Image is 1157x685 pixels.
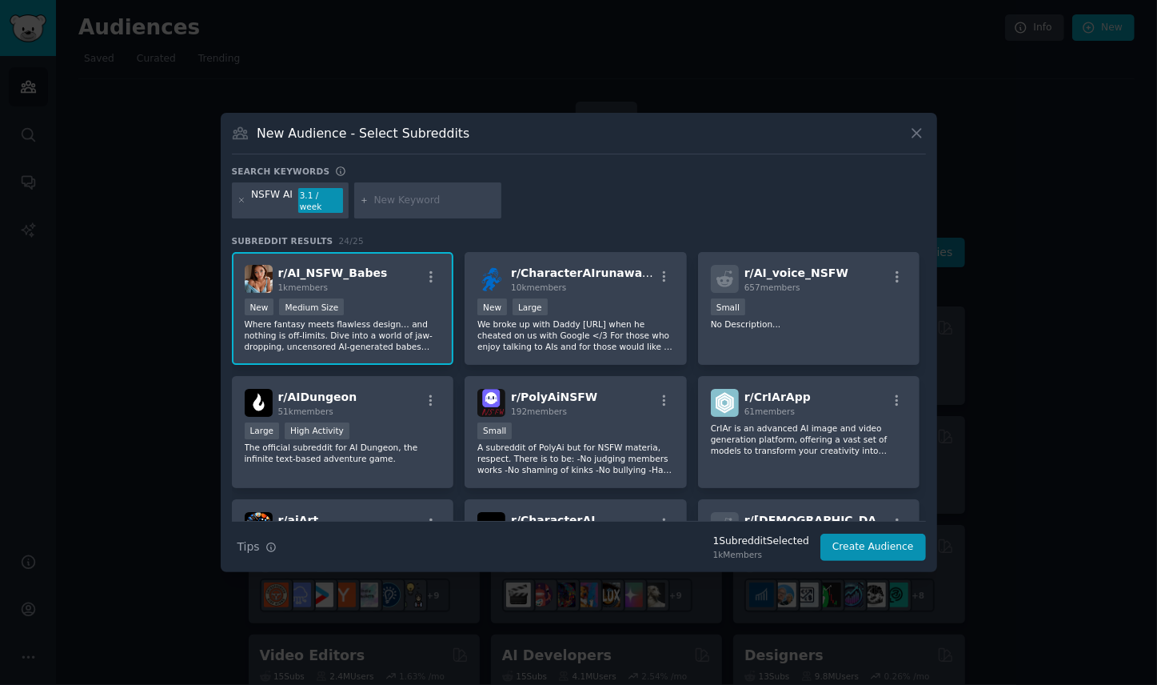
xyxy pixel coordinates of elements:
[477,423,512,439] div: Small
[511,266,656,279] span: r/ CharacterAIrunaways
[374,194,496,208] input: New Keyword
[298,188,343,214] div: 3.1 / week
[477,442,674,475] p: A subreddit of PolyAi but for NSFW materia, respect. There is to be: -No judging members works -N...
[232,533,282,561] button: Tips
[477,265,505,293] img: CharacterAIrunaways
[820,534,926,561] button: Create Audience
[744,514,896,527] span: r/ [DEMOGRAPHIC_DATA]
[245,265,273,293] img: AI_NSFW_Babes
[713,535,809,549] div: 1 Subreddit Selected
[477,298,507,315] div: New
[513,298,548,315] div: Large
[744,266,848,279] span: r/ AI_voice_NSFW
[511,514,596,527] span: r/ CharacterAI
[711,298,745,315] div: Small
[245,423,280,439] div: Large
[744,407,795,416] span: 61 members
[245,298,274,315] div: New
[713,549,809,560] div: 1k Members
[477,512,505,540] img: CharacterAI
[477,318,674,352] p: We broke up with Daddy [URL] when he cheated on us with Google </3 For those who enjoy talking to...
[278,282,329,292] span: 1k members
[278,407,333,416] span: 51k members
[477,389,505,417] img: PolyAiNSFW
[232,166,330,177] h3: Search keywords
[279,298,344,315] div: Medium Size
[237,539,260,555] span: Tips
[511,282,566,292] span: 10k members
[278,391,357,403] span: r/ AIDungeon
[711,389,739,417] img: CrIArApp
[339,236,365,246] span: 24 / 25
[278,266,388,279] span: r/ AI_NSFW_Babes
[257,125,469,142] h3: New Audience - Select Subreddits
[251,188,293,214] div: NSFW AI
[511,407,567,416] span: 192 members
[711,318,908,330] p: No Description...
[232,235,333,246] span: Subreddit Results
[245,442,441,464] p: The official subreddit for AI Dungeon, the infinite text-based adventure game.
[744,391,811,403] span: r/ CrIArApp
[278,514,319,527] span: r/ aiArt
[744,282,800,292] span: 657 members
[245,318,441,352] p: Where fantasy meets flawless design… and nothing is off-limits. Dive into a world of jaw-dropping...
[511,391,597,403] span: r/ PolyAiNSFW
[245,512,273,540] img: aiArt
[285,423,349,439] div: High Activity
[711,423,908,456] p: CrIAr is an advanced AI image and video generation platform, offering a vast set of models to tra...
[245,389,273,417] img: AIDungeon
